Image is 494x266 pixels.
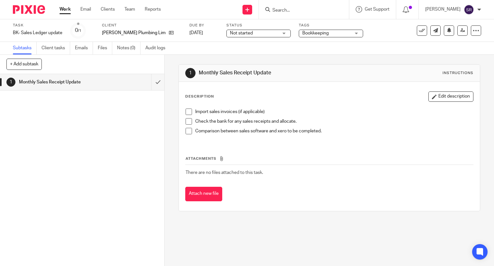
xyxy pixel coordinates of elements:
div: Instructions [443,71,473,76]
label: Task [13,23,62,28]
label: Client [102,23,181,28]
span: Get Support [365,7,389,12]
a: Work [59,6,71,13]
button: + Add subtask [6,59,42,70]
button: Attach new file [185,187,222,201]
a: Audit logs [145,42,170,54]
a: Subtasks [13,42,37,54]
input: Search [272,8,330,14]
a: Emails [75,42,93,54]
img: svg%3E [464,5,474,15]
span: Not started [230,31,253,35]
a: Files [98,42,112,54]
a: Reports [145,6,161,13]
h1: Monthly Sales Receipt Update [19,77,103,87]
span: There are no files attached to this task. [186,170,263,175]
div: 1 [6,78,15,87]
a: Notes (0) [117,42,141,54]
p: Check the bank for any sales receipts and allocate. [195,118,473,125]
div: 1 [185,68,196,78]
p: [PERSON_NAME] Plumbing Limited [102,30,166,36]
a: Team [124,6,135,13]
label: Due by [189,23,218,28]
label: Tags [299,23,363,28]
span: Bookkeeping [302,31,329,35]
p: Import sales invoices (if applicable) [195,109,473,115]
small: /1 [78,29,81,33]
span: [DATE] [189,31,203,35]
a: Email [80,6,91,13]
p: Description [185,94,214,99]
a: Client tasks [41,42,70,54]
div: 0 [75,27,81,34]
p: Comparison between sales software and xero to be completed. [195,128,473,134]
a: Clients [101,6,115,13]
h1: Monthly Sales Receipt Update [199,70,343,76]
button: Edit description [428,91,473,102]
img: Pixie [13,5,45,14]
span: Attachments [186,157,216,160]
p: [PERSON_NAME] [425,6,461,13]
label: Status [226,23,291,28]
div: BK- Sales Ledger update [13,30,62,36]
